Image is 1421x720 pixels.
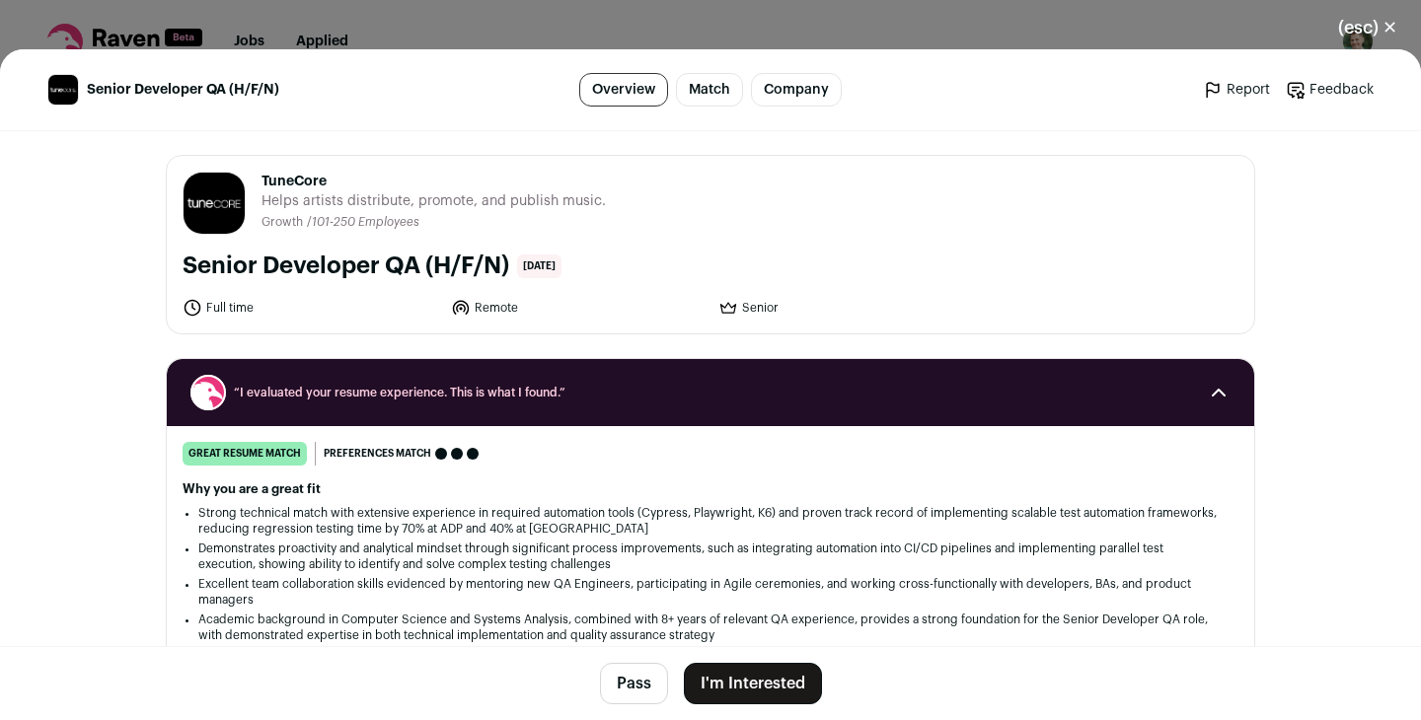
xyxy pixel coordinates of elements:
[183,298,439,318] li: Full time
[183,481,1238,497] h2: Why you are a great fit
[198,612,1223,643] li: Academic background in Computer Science and Systems Analysis, combined with 8+ years of relevant ...
[87,80,279,100] span: Senior Developer QA (H/F/N)
[198,540,1223,572] li: Demonstrates proactivity and analytical mindset through significant process improvements, such as...
[184,173,245,234] img: 12f339831efbd00dc86a4ecd7726d0a6d7c45b670b2e86a553ef15fb7b7f7f62.jpg
[262,191,606,211] span: Helps artists distribute, promote, and publish music.
[48,75,78,105] img: 12f339831efbd00dc86a4ecd7726d0a6d7c45b670b2e86a553ef15fb7b7f7f62.jpg
[1286,80,1374,100] a: Feedback
[198,576,1223,608] li: Excellent team collaboration skills evidenced by mentoring new QA Engineers, participating in Agi...
[517,254,561,278] span: [DATE]
[262,172,606,191] span: TuneCore
[262,215,307,230] li: Growth
[600,663,668,704] button: Pass
[183,251,509,282] h1: Senior Developer QA (H/F/N)
[324,444,431,464] span: Preferences match
[234,385,1187,400] span: “I evaluated your resume experience. This is what I found.”
[183,442,307,466] div: great resume match
[676,73,743,107] a: Match
[684,663,822,704] button: I'm Interested
[451,298,708,318] li: Remote
[1314,6,1421,49] button: Close modal
[718,298,975,318] li: Senior
[1203,80,1270,100] a: Report
[751,73,842,107] a: Company
[579,73,668,107] a: Overview
[198,505,1223,537] li: Strong technical match with extensive experience in required automation tools (Cypress, Playwrigh...
[307,215,419,230] li: /
[312,216,419,228] span: 101-250 Employees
